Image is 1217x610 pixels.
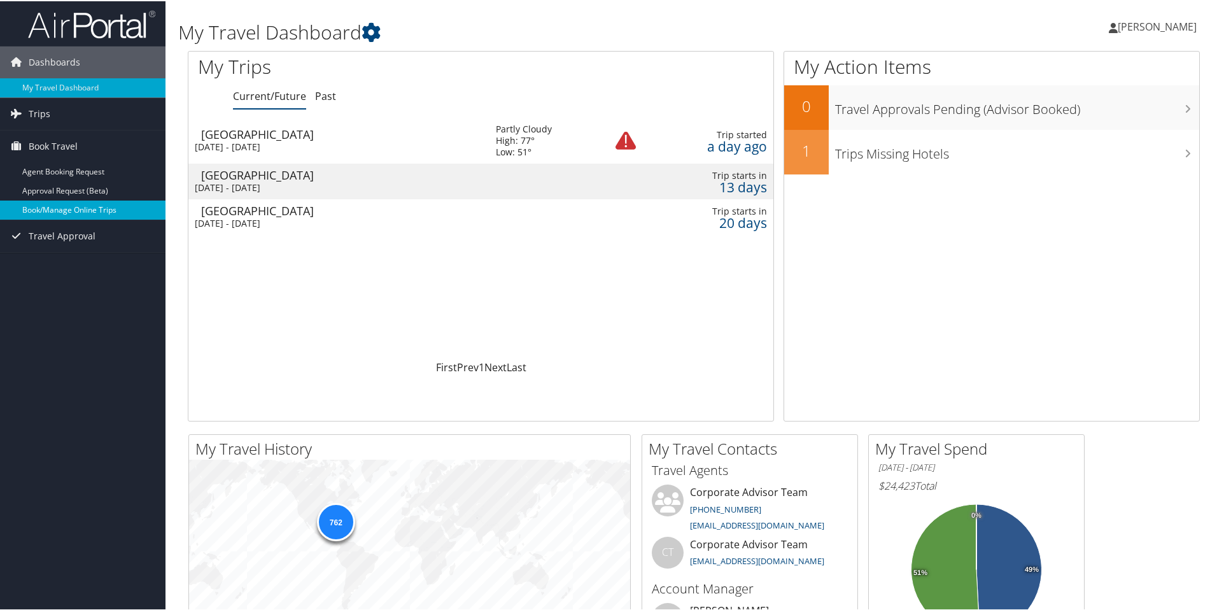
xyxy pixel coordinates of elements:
img: airportal-logo.png [28,8,155,38]
span: $24,423 [878,478,915,492]
img: alert-flat-solid-warning.png [616,129,636,150]
h3: Travel Approvals Pending (Advisor Booked) [835,93,1199,117]
div: CT [652,536,684,567]
div: [GEOGRAPHIC_DATA] [201,204,483,215]
a: 0Travel Approvals Pending (Advisor Booked) [784,84,1199,129]
h1: My Trips [198,52,520,79]
a: [PHONE_NUMBER] [690,502,761,514]
div: Trip starts in [658,204,768,216]
h1: My Travel Dashboard [178,18,866,45]
div: [DATE] - [DATE] [195,216,477,228]
span: Travel Approval [29,219,95,251]
li: Corporate Advisor Team [645,483,854,536]
h2: 1 [784,139,829,160]
a: Last [507,359,526,373]
span: Trips [29,97,50,129]
div: Low: 51° [496,145,552,157]
a: 1Trips Missing Hotels [784,129,1199,173]
tspan: 0% [971,511,981,518]
a: Prev [457,359,479,373]
a: Current/Future [233,88,306,102]
div: [DATE] - [DATE] [195,140,477,152]
h3: Account Manager [652,579,848,597]
a: First [436,359,457,373]
div: 20 days [658,216,768,227]
div: 762 [316,502,355,540]
h1: My Action Items [784,52,1199,79]
span: Book Travel [29,129,78,161]
h3: Trips Missing Hotels [835,138,1199,162]
h2: My Travel Contacts [649,437,857,458]
div: [GEOGRAPHIC_DATA] [201,127,483,139]
a: Past [315,88,336,102]
a: [EMAIL_ADDRESS][DOMAIN_NAME] [690,554,824,565]
span: Dashboards [29,45,80,77]
div: [GEOGRAPHIC_DATA] [201,168,483,180]
h2: 0 [784,94,829,116]
a: Next [484,359,507,373]
tspan: 49% [1025,565,1039,572]
li: Corporate Advisor Team [645,536,854,577]
div: Partly Cloudy [496,122,552,134]
div: 13 days [658,180,768,192]
h6: Total [878,478,1074,492]
h2: My Travel History [195,437,630,458]
div: Trip started [658,128,768,139]
div: [DATE] - [DATE] [195,181,477,192]
h2: My Travel Spend [875,437,1084,458]
span: [PERSON_NAME] [1118,18,1197,32]
div: Trip starts in [658,169,768,180]
div: High: 77° [496,134,552,145]
a: 1 [479,359,484,373]
a: [PERSON_NAME] [1109,6,1209,45]
div: a day ago [658,139,768,151]
h6: [DATE] - [DATE] [878,460,1074,472]
a: [EMAIL_ADDRESS][DOMAIN_NAME] [690,518,824,530]
h3: Travel Agents [652,460,848,478]
tspan: 51% [913,568,927,576]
